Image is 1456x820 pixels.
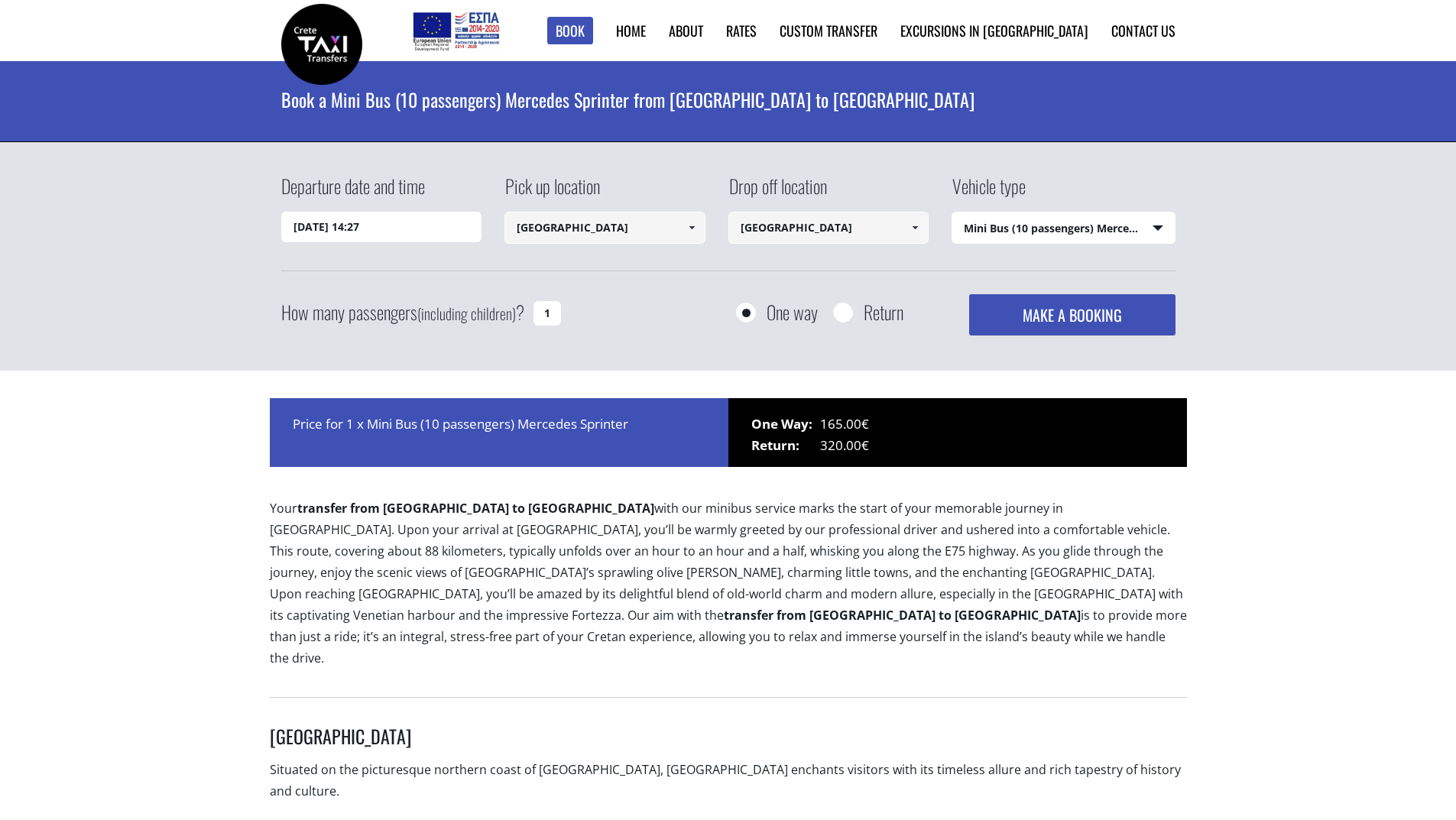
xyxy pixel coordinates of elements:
[724,607,1081,624] b: transfer from [GEOGRAPHIC_DATA] to [GEOGRAPHIC_DATA]
[1111,21,1176,41] a: Contact us
[751,413,820,435] span: One Way:
[270,498,1187,682] p: Your with our minibus service marks the start of your memorable journey in [GEOGRAPHIC_DATA]. Upo...
[281,61,1176,138] h1: Book a Mini Bus (10 passengers) Mercedes Sprinter from [GEOGRAPHIC_DATA] to [GEOGRAPHIC_DATA]
[728,398,1187,467] div: 165.00€ 320.00€
[270,759,1187,815] p: Situated on the picturesque northern coast of [GEOGRAPHIC_DATA], [GEOGRAPHIC_DATA] enchants visit...
[728,212,929,244] input: Select drop-off location
[952,173,1026,212] label: Vehicle type
[616,21,646,41] a: Home
[417,302,516,325] small: (including children)
[900,21,1088,41] a: Excursions in [GEOGRAPHIC_DATA]
[969,294,1175,335] button: MAKE A BOOKING
[952,212,1175,245] span: Mini Bus (10 passengers) Mercedes Sprinter
[270,398,728,467] div: Price for 1 x Mini Bus (10 passengers) Mercedes Sprinter
[780,21,877,41] a: Custom Transfer
[726,21,757,41] a: Rates
[504,173,600,212] label: Pick up location
[281,173,425,212] label: Departure date and time
[679,212,704,244] a: Show All Items
[281,34,362,50] a: Crete Taxi Transfers | Book a Mini Bus transfer from Heraklion airport to Rethymnon city | Crete ...
[281,4,362,85] img: Crete Taxi Transfers | Book a Mini Bus transfer from Heraklion airport to Rethymnon city | Crete ...
[270,724,1187,759] h3: [GEOGRAPHIC_DATA]
[547,17,593,45] a: Book
[410,8,501,53] img: e-bannersEUERDF180X90.jpg
[669,21,703,41] a: About
[864,303,903,322] label: Return
[281,294,524,332] label: How many passengers ?
[903,212,928,244] a: Show All Items
[504,212,705,244] input: Select pickup location
[767,303,818,322] label: One way
[728,173,827,212] label: Drop off location
[297,500,654,517] b: transfer from [GEOGRAPHIC_DATA] to [GEOGRAPHIC_DATA]
[751,435,820,456] span: Return:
